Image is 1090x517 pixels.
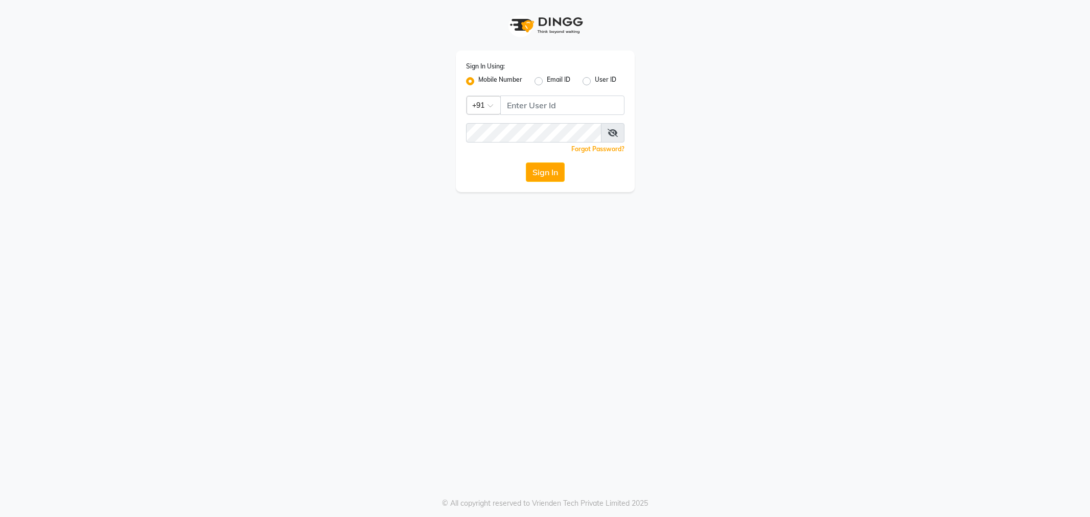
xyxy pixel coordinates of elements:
[500,96,624,115] input: Username
[478,75,522,87] label: Mobile Number
[595,75,616,87] label: User ID
[466,62,505,71] label: Sign In Using:
[504,10,586,40] img: logo1.svg
[547,75,570,87] label: Email ID
[466,123,601,143] input: Username
[526,162,565,182] button: Sign In
[571,145,624,153] a: Forgot Password?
